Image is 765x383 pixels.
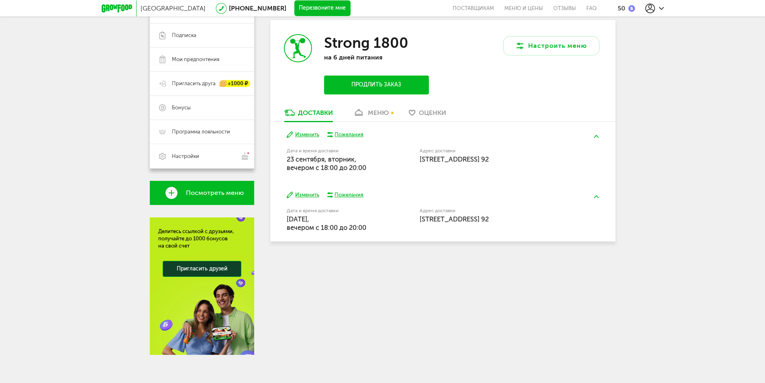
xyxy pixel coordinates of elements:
div: Пожелания [335,131,363,138]
a: Пригласить друзей [163,261,241,277]
a: Пригласить друга +1000 ₽ [150,72,254,96]
label: Дата и время доставки [287,149,379,153]
span: Бонусы [172,104,191,111]
button: Изменить [287,131,319,139]
span: [GEOGRAPHIC_DATA] [141,4,206,12]
a: Доставки [280,109,337,121]
div: 50 [618,4,625,12]
div: Пожелания [335,191,363,199]
a: [PHONE_NUMBER] [229,4,286,12]
span: Настройки [172,153,199,160]
span: Подписка [172,32,196,39]
h3: Strong 1800 [324,34,408,51]
button: Настроить меню [503,36,600,55]
span: Посмотреть меню [186,189,244,197]
a: Настройки [150,144,254,168]
button: Пожелания [327,131,364,138]
a: Мои предпочтения [150,47,254,72]
span: [DATE], вечером c 18:00 до 20:00 [287,215,366,231]
div: Доставки [298,109,333,117]
img: bonus_b.cdccf46.png [628,5,635,12]
img: arrow-up-green.5eb5f82.svg [594,135,599,138]
div: меню [368,109,389,117]
button: Пожелания [327,191,364,199]
a: Посмотреть меню [150,181,254,205]
a: меню [349,109,393,121]
label: Дата и время доставки [287,209,379,213]
span: [STREET_ADDRESS] 92 [420,155,489,163]
a: Подписка [150,23,254,47]
span: Мои предпочтения [172,56,219,63]
a: Программа лояльности [150,120,254,144]
label: Адрес доставки [420,209,569,213]
a: Бонусы [150,96,254,120]
button: Продлить заказ [324,76,428,94]
a: Оценки [405,109,450,121]
div: Делитесь ссылкой с друзьями, получайте до 1000 бонусов на свой счет [158,228,246,250]
span: Программа лояльности [172,128,230,135]
span: Пригласить друга [172,80,216,87]
p: на 6 дней питания [324,53,428,61]
label: Адрес доставки [420,149,569,153]
span: Оценки [419,109,446,117]
button: Изменить [287,191,319,199]
img: arrow-up-green.5eb5f82.svg [594,195,599,198]
span: [STREET_ADDRESS] 92 [420,215,489,223]
button: Перезвоните мне [294,0,351,16]
div: +1000 ₽ [220,80,250,87]
span: 23 сентября, вторник, вечером c 18:00 до 20:00 [287,155,366,172]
